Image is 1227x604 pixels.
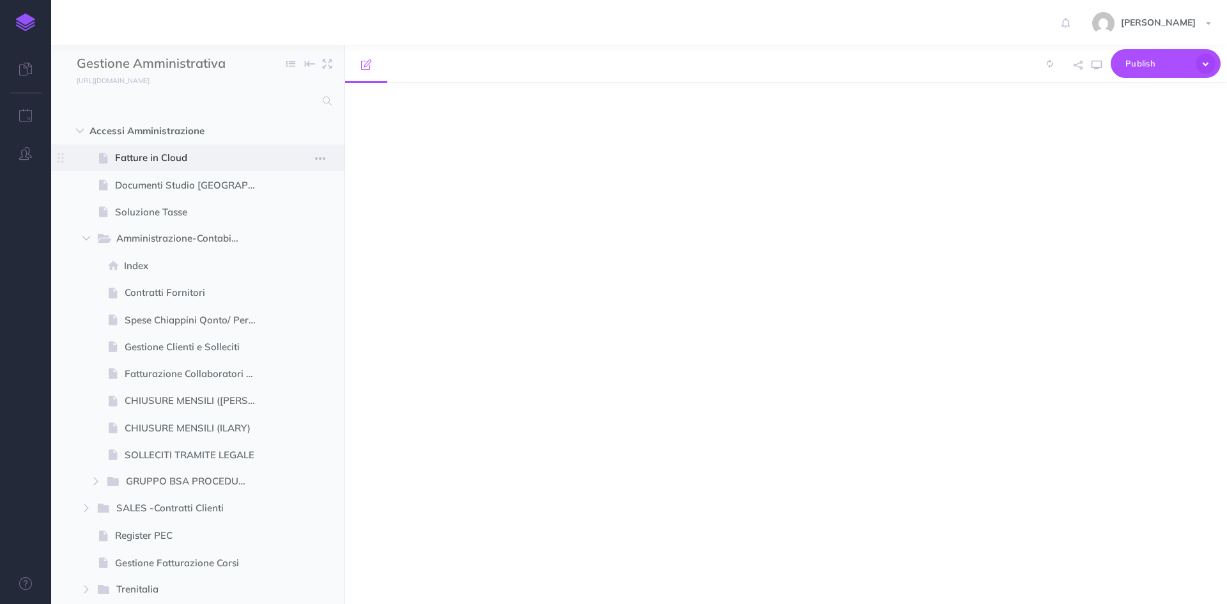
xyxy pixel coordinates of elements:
[116,582,249,598] span: Trenitalia
[115,528,268,543] span: Register PEC
[125,447,268,463] span: SOLLECITI TRAMITE LEGALE
[116,500,249,517] span: SALES -Contratti Clienti
[124,258,268,274] span: Index
[125,366,268,382] span: Fatturazione Collaboratori ECS
[77,54,227,74] input: Documentation Name
[77,89,315,112] input: Search
[115,178,268,193] span: Documenti Studio [GEOGRAPHIC_DATA]
[89,123,252,139] span: Accessi Amministrazione
[51,74,162,86] a: [URL][DOMAIN_NAME]
[1092,12,1115,35] img: 773ddf364f97774a49de44848d81cdba.jpg
[1115,17,1202,28] span: [PERSON_NAME]
[125,393,268,408] span: CHIUSURE MENSILI ([PERSON_NAME])
[77,76,150,85] small: [URL][DOMAIN_NAME]
[125,285,268,300] span: Contratti Fornitori
[125,421,268,436] span: CHIUSURE MENSILI (ILARY)
[115,205,268,220] span: Soluzione Tasse
[125,339,268,355] span: Gestione Clienti e Solleciti
[115,555,268,571] span: Gestione Fatturazione Corsi
[1111,49,1221,78] button: Publish
[1125,54,1189,74] span: Publish
[115,150,268,166] span: Fatture in Cloud
[126,474,256,490] span: GRUPPO BSA PROCEDURA
[116,231,250,247] span: Amministrazione-Contabilità
[125,313,268,328] span: Spese Chiappini Qonto/ Personali
[16,13,35,31] img: logo-mark.svg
